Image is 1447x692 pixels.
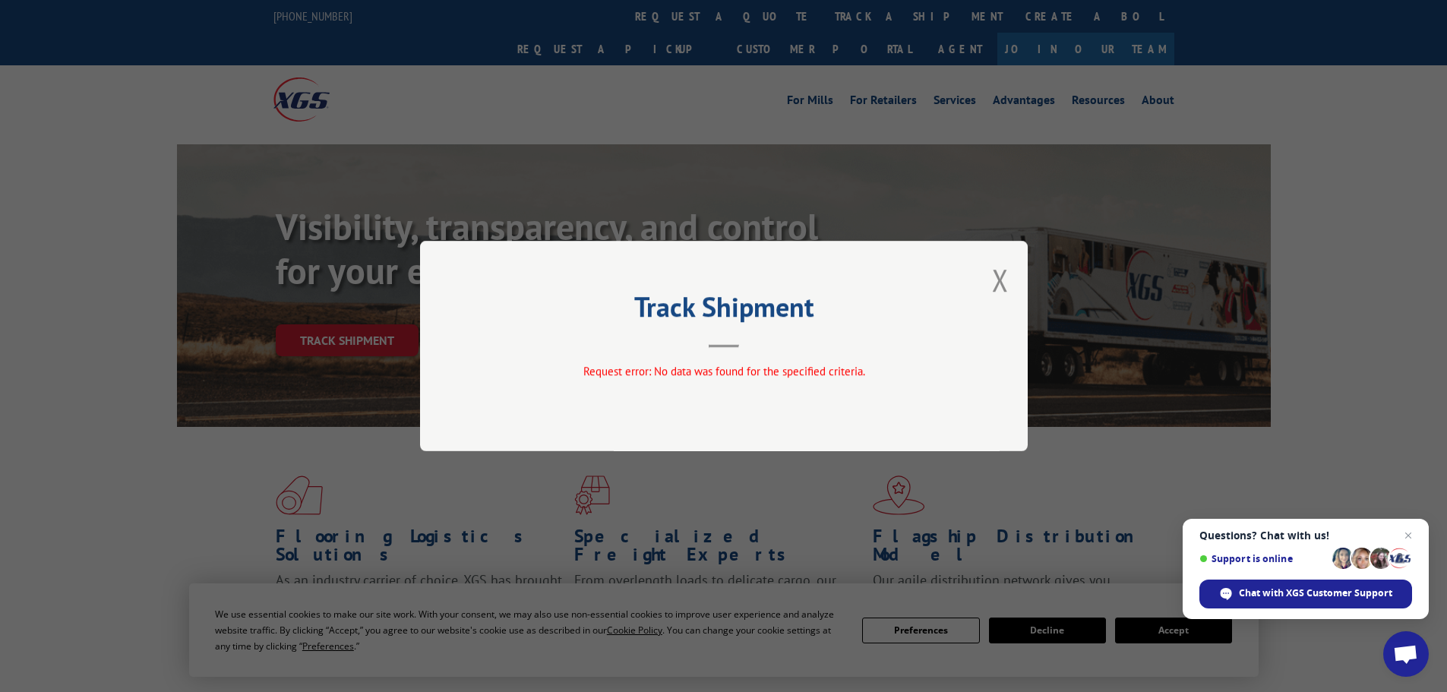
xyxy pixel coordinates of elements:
span: Chat with XGS Customer Support [1239,586,1392,600]
span: Support is online [1199,553,1327,564]
h2: Track Shipment [496,296,952,325]
span: Close chat [1399,526,1417,545]
button: Close modal [992,260,1009,300]
div: Chat with XGS Customer Support [1199,580,1412,608]
span: Questions? Chat with us! [1199,529,1412,542]
div: Open chat [1383,631,1429,677]
span: Request error: No data was found for the specified criteria. [583,364,864,378]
